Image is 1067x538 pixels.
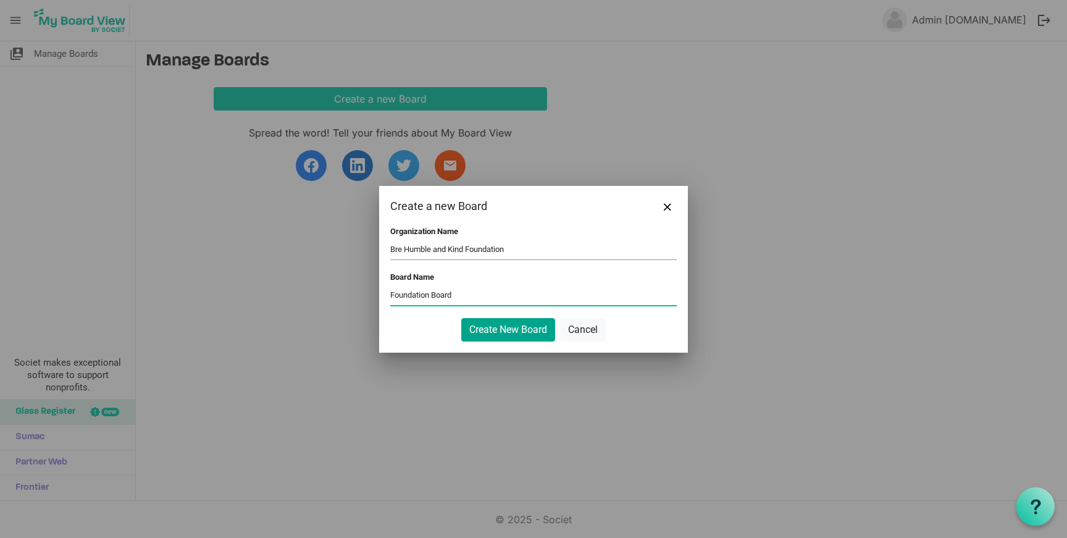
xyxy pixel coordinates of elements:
button: Close [658,197,677,216]
button: Cancel [560,318,606,342]
div: Create a new Board [390,197,619,216]
button: Create New Board [461,318,555,342]
label: Board Name [390,272,434,282]
label: Organization Name [390,227,458,236]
